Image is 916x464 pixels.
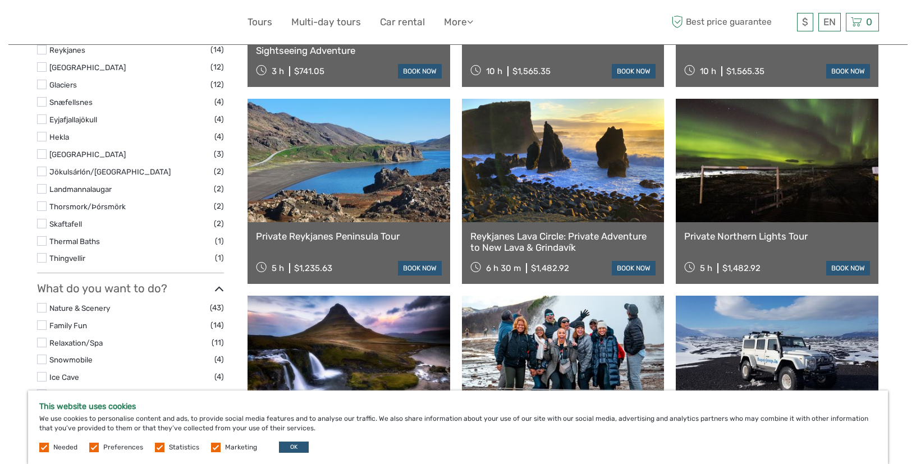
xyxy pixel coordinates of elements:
a: Relaxation/Spa [49,338,103,347]
a: Thermal Baths [49,237,100,246]
label: Preferences [103,443,143,452]
a: book now [398,261,442,275]
a: book now [612,261,656,275]
a: Snæfellsnes [49,98,93,107]
label: Statistics [169,443,199,452]
button: Open LiveChat chat widget [129,17,143,31]
h5: This website uses cookies [39,402,877,411]
span: $ [802,16,808,27]
div: $1,482.92 [531,263,569,273]
span: (14) [210,319,224,332]
a: Jökulsárlón/[GEOGRAPHIC_DATA] [49,167,171,176]
div: $1,565.35 [726,66,764,76]
span: (2) [214,200,224,213]
a: Ice Cave [49,373,79,382]
a: Skaftafell [49,219,82,228]
a: Private Reykjanes Peninsula Tour [256,231,442,242]
span: (4) [214,113,224,126]
p: We're away right now. Please check back later! [16,20,127,29]
span: 10 h [486,66,502,76]
span: (4) [214,370,224,383]
span: Best price guarantee [668,13,794,31]
span: (2) [214,217,224,230]
span: (3) [214,148,224,160]
img: 632-1a1f61c2-ab70-46c5-a88f-57c82c74ba0d_logo_small.jpg [37,8,94,36]
a: [GEOGRAPHIC_DATA] [49,63,126,72]
a: Reykjanes Lava Circle: Private Adventure to New Lava & Grindavík [470,231,656,254]
a: Tours [248,14,272,30]
span: (3) [214,388,224,401]
a: Landmannalaugar [49,185,112,194]
span: (12) [210,61,224,73]
a: book now [826,64,870,79]
span: (1) [215,251,224,264]
a: Thorsmork/Þórsmörk [49,202,126,211]
span: 5 h [272,263,284,273]
a: Glaciers [49,80,77,89]
a: book now [398,64,442,79]
span: (4) [214,95,224,108]
div: $1,235.63 [294,263,332,273]
a: Family Fun [49,321,87,330]
span: (4) [214,353,224,366]
span: (12) [210,78,224,91]
div: $741.05 [294,66,324,76]
span: (43) [210,301,224,314]
a: [GEOGRAPHIC_DATA] [49,150,126,159]
span: 10 h [700,66,716,76]
h3: What do you want to do? [37,282,224,295]
a: Hekla [49,132,69,141]
span: (2) [214,182,224,195]
button: OK [279,442,309,453]
a: Eyjafjallajökull [49,115,97,124]
span: 3 h [272,66,284,76]
a: Multi-day tours [291,14,361,30]
span: (14) [210,43,224,56]
div: $1,565.35 [512,66,551,76]
span: 0 [864,16,874,27]
label: Marketing [225,443,257,452]
a: Reykjanes [49,45,85,54]
a: book now [826,261,870,275]
a: Thingvellir [49,254,85,263]
span: (4) [214,130,224,143]
span: (11) [212,336,224,349]
label: Needed [53,443,77,452]
a: Car rental [380,14,425,30]
div: We use cookies to personalise content and ads, to provide social media features and to analyse ou... [28,391,888,464]
span: 5 h [700,263,712,273]
a: book now [612,64,656,79]
a: Snowmobile [49,355,93,364]
a: Private Northern Lights Tour [684,231,870,242]
a: Nature & Scenery [49,304,110,313]
span: (1) [215,235,224,247]
span: (2) [214,165,224,178]
div: EN [818,13,841,31]
a: More [444,14,473,30]
div: $1,482.92 [722,263,761,273]
span: 6 h 30 m [486,263,521,273]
